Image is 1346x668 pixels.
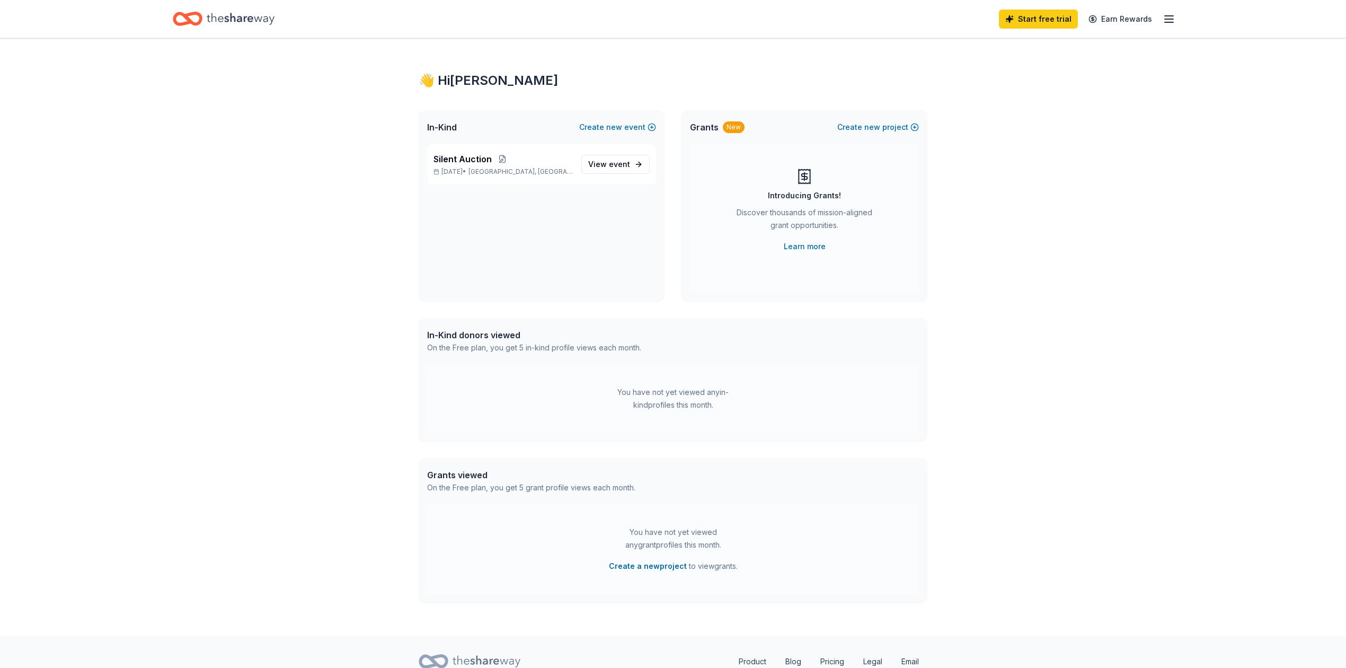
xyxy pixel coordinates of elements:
[609,160,630,169] span: event
[1082,10,1158,29] a: Earn Rewards
[999,10,1078,29] a: Start free trial
[433,153,492,165] span: Silent Auction
[427,121,457,134] span: In-Kind
[581,155,650,174] a: View event
[427,481,635,494] div: On the Free plan, you get 5 grant profile views each month.
[732,206,876,236] div: Discover thousands of mission-aligned grant opportunities.
[579,121,656,134] button: Createnewevent
[837,121,919,134] button: Createnewproject
[609,560,687,573] button: Create a newproject
[588,158,630,171] span: View
[609,560,738,573] span: to view grants .
[768,189,841,202] div: Introducing Grants!
[690,121,719,134] span: Grants
[427,469,635,481] div: Grants viewed
[723,121,745,133] div: New
[173,6,274,31] a: Home
[419,72,927,89] div: 👋 Hi [PERSON_NAME]
[468,168,573,176] span: [GEOGRAPHIC_DATA], [GEOGRAPHIC_DATA]
[607,526,739,551] div: You have not yet viewed any grant profiles this month.
[427,341,641,354] div: On the Free plan, you get 5 in-kind profile views each month.
[784,240,826,253] a: Learn more
[606,121,622,134] span: new
[427,329,641,341] div: In-Kind donors viewed
[433,168,573,176] p: [DATE] •
[864,121,880,134] span: new
[607,386,739,411] div: You have not yet viewed any in-kind profiles this month.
